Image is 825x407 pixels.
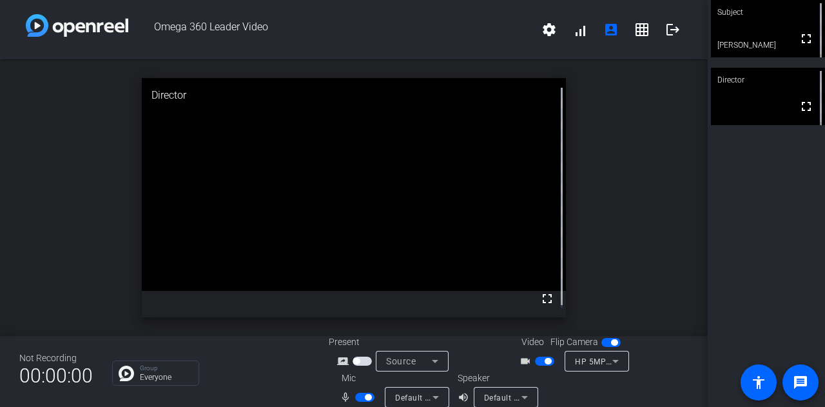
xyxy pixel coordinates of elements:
[458,390,473,405] mat-icon: volume_up
[337,353,353,369] mat-icon: screen_share_outline
[711,68,825,92] div: Director
[26,14,128,37] img: white-gradient.svg
[565,14,596,45] button: signal_cellular_alt
[751,375,766,390] mat-icon: accessibility
[575,356,685,366] span: HP 5MP Camera (04f2:b7a8)
[519,353,535,369] mat-icon: videocam_outline
[395,392,715,402] span: Default - Microphone Array (Intel® Smart Sound Technology for Digital Microphones)
[19,360,93,392] span: 00:00:00
[484,392,623,402] span: Default - Speakers (Realtek(R) Audio)
[793,375,808,390] mat-icon: message
[799,31,814,46] mat-icon: fullscreen
[550,335,598,349] span: Flip Camera
[634,22,650,37] mat-icon: grid_on
[539,291,555,306] mat-icon: fullscreen
[142,78,567,113] div: Director
[140,365,192,372] p: Group
[140,373,192,381] p: Everyone
[665,22,681,37] mat-icon: logout
[19,352,93,365] div: Not Recording
[329,372,458,385] div: Mic
[340,390,355,405] mat-icon: mic_none
[386,356,416,366] span: Source
[119,366,134,381] img: Chat Icon
[799,99,814,114] mat-icon: fullscreen
[603,22,619,37] mat-icon: account_box
[458,372,535,385] div: Speaker
[329,335,458,349] div: Present
[521,335,544,349] span: Video
[128,14,534,45] span: Omega 360 Leader Video
[541,22,557,37] mat-icon: settings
